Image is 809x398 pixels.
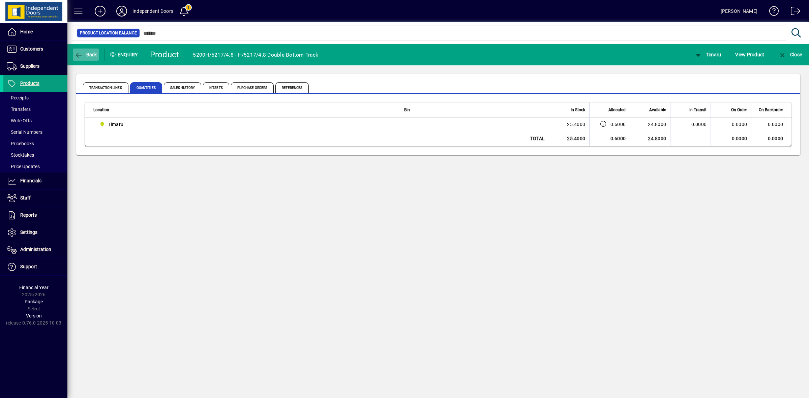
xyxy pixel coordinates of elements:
[7,129,42,135] span: Serial Numbers
[150,49,179,60] div: Product
[20,212,37,218] span: Reports
[20,195,31,201] span: Staff
[777,49,804,61] button: Close
[3,207,67,224] a: Reports
[691,122,707,127] span: 0.0000
[89,5,111,17] button: Add
[20,178,41,183] span: Financials
[589,131,630,146] td: 0.6000
[759,106,783,114] span: On Backorder
[771,49,809,61] app-page-header-button: Close enquiry
[751,118,791,131] td: 0.0000
[93,106,109,114] span: Location
[203,82,229,93] span: Kitsets
[7,141,34,146] span: Pricebooks
[404,106,410,114] span: Bin
[571,106,585,114] span: In Stock
[7,118,32,123] span: Write Offs
[630,131,670,146] td: 24.8000
[97,120,392,128] span: Timaru
[20,264,37,269] span: Support
[687,49,728,61] app-page-header-button: Change Location
[3,173,67,189] a: Financials
[400,131,549,146] td: Total
[3,138,67,149] a: Pricebooks
[132,6,173,17] div: Independent Doors
[7,164,40,169] span: Price Updates
[231,82,274,93] span: Purchase Orders
[7,95,29,100] span: Receipts
[549,118,589,131] td: 25.4000
[3,103,67,115] a: Transfers
[19,285,49,290] span: Financial Year
[3,41,67,58] a: Customers
[26,313,42,318] span: Version
[3,126,67,138] a: Serial Numbers
[3,92,67,103] a: Receipts
[721,6,757,17] div: [PERSON_NAME]
[83,82,128,93] span: Transaction Lines
[20,229,37,235] span: Settings
[111,5,132,17] button: Profile
[20,247,51,252] span: Administration
[80,30,137,36] span: Product Location Balance
[25,299,43,304] span: Package
[20,81,39,86] span: Products
[193,50,318,60] div: 5200H/5217/4.8 - H/5217/4.8 Double Bottom Track
[67,49,104,61] app-page-header-button: Back
[711,131,751,146] td: 0.0000
[3,149,67,161] a: Stocktakes
[778,52,802,57] span: Close
[3,224,67,241] a: Settings
[649,106,666,114] span: Available
[549,131,589,146] td: 25.4000
[3,24,67,40] a: Home
[732,121,747,128] span: 0.0000
[108,121,124,128] span: Timaru
[694,52,721,57] span: Timaru
[731,106,747,114] span: On Order
[20,29,33,34] span: Home
[3,258,67,275] a: Support
[3,161,67,172] a: Price Updates
[689,106,707,114] span: In Transit
[692,49,723,61] button: Timaru
[164,82,201,93] span: Sales History
[275,82,309,93] span: References
[786,1,801,23] a: Logout
[735,49,764,60] span: View Product
[608,106,626,114] span: Allocated
[3,115,67,126] a: Write Offs
[733,49,766,61] button: View Product
[751,131,791,146] td: 0.0000
[130,82,162,93] span: Quantities
[7,152,34,158] span: Stocktakes
[764,1,779,23] a: Knowledge Base
[73,49,99,61] button: Back
[7,106,31,112] span: Transfers
[74,52,97,57] span: Back
[3,58,67,75] a: Suppliers
[3,241,67,258] a: Administration
[104,49,145,60] div: Enquiry
[630,118,670,131] td: 24.8000
[3,190,67,207] a: Staff
[20,63,39,69] span: Suppliers
[20,46,43,52] span: Customers
[610,121,626,128] span: 0.6000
